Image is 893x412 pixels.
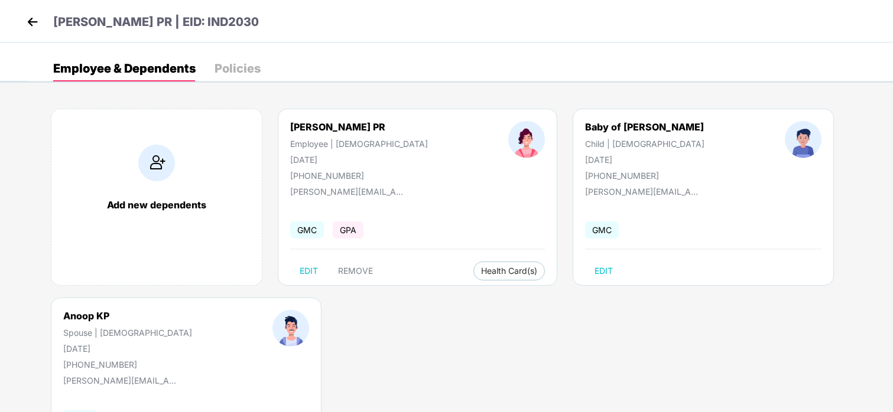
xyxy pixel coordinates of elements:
img: profileImage [508,121,545,158]
div: [PHONE_NUMBER] [63,359,192,370]
div: [PERSON_NAME] PR [290,121,428,133]
div: Policies [215,63,261,74]
div: [DATE] [585,155,704,165]
span: GPA [333,221,363,238]
div: Child | [DEMOGRAPHIC_DATA] [585,139,704,149]
span: REMOVE [338,266,373,276]
div: Anoop KP [63,310,192,322]
img: profileImage [272,310,309,346]
div: [PHONE_NUMBER] [290,171,428,181]
button: REMOVE [329,261,382,280]
button: Health Card(s) [473,261,545,280]
button: EDIT [290,261,327,280]
button: EDIT [585,261,622,280]
img: addIcon [138,145,175,181]
img: back [24,13,41,31]
div: [PERSON_NAME][EMAIL_ADDRESS][DOMAIN_NAME] [63,375,181,385]
div: Baby of [PERSON_NAME] [585,121,704,133]
span: GMC [585,221,619,238]
div: Employee & Dependents [53,63,196,74]
span: GMC [290,221,324,238]
div: Spouse | [DEMOGRAPHIC_DATA] [63,328,192,338]
span: EDIT [595,266,613,276]
div: [PERSON_NAME][EMAIL_ADDRESS][DOMAIN_NAME] [585,187,703,197]
div: Add new dependents [63,199,250,211]
div: [DATE] [290,155,428,165]
div: [PERSON_NAME][EMAIL_ADDRESS][DOMAIN_NAME] [290,187,408,197]
span: Health Card(s) [481,268,537,274]
div: Employee | [DEMOGRAPHIC_DATA] [290,139,428,149]
img: profileImage [785,121,821,158]
span: EDIT [300,266,318,276]
div: [DATE] [63,344,192,354]
div: [PHONE_NUMBER] [585,171,704,181]
p: [PERSON_NAME] PR | EID: IND2030 [53,13,259,31]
